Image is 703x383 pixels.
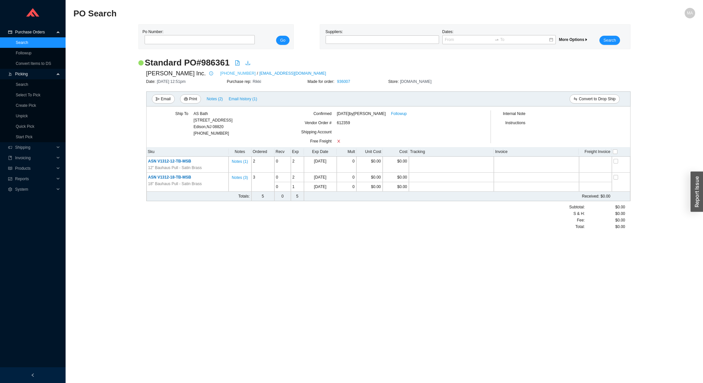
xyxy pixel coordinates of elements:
[207,96,223,102] span: Notes ( 2 )
[146,68,206,78] span: [PERSON_NAME] Inc.
[16,103,36,108] a: Create Pick
[308,79,336,84] span: Made for order:
[570,94,619,104] button: swapConvert to Drop Ship
[193,110,232,130] div: AS Bath [STREET_ADDRESS] Edison , NJ 08820
[573,97,577,102] span: swap
[8,177,12,181] span: fund
[291,173,304,182] td: 2
[383,147,409,157] th: Cost
[603,37,616,44] span: Search
[148,164,202,171] span: 12" Bauhaus Pull - Satin Brass
[337,157,356,173] td: 0
[687,8,693,18] span: MA
[559,37,588,42] span: More Options
[251,192,274,201] td: 5
[310,139,331,144] span: Free Freight
[175,111,188,116] span: Ship To
[569,204,585,210] span: Subtotal:
[305,121,331,125] span: Vendor Order #
[184,97,188,102] span: printer
[193,110,232,137] div: [PHONE_NUMBER]
[245,60,251,67] a: download
[388,79,400,84] span: Store:
[15,184,54,195] span: System
[494,37,499,42] span: to
[148,148,227,155] div: Sku
[229,94,258,104] button: Email history (1)
[15,142,54,153] span: Shipping
[15,163,54,174] span: Products
[16,40,28,45] a: Search
[337,192,612,201] td: $0.00
[238,194,250,199] span: Totals:
[301,130,332,134] span: Shipping Account
[274,157,291,173] td: 0
[180,94,201,104] button: printerPrint
[148,181,202,187] span: 18" Bauhaus Pull - Satin Brass
[383,157,409,173] td: $0.00
[494,37,499,42] span: swap-right
[161,96,171,102] span: Email
[582,194,599,199] span: Received:
[15,27,54,37] span: Purchase Orders
[337,110,386,117] span: [DATE] by [PERSON_NAME]
[313,111,331,116] span: Confirmed
[231,158,248,163] button: Notes (1)
[337,120,471,129] div: 612359
[251,173,274,192] td: 3
[227,79,253,84] span: Purchase rep:
[208,71,215,75] span: info-circle
[146,79,157,84] span: Date:
[383,173,409,182] td: $0.00
[152,94,175,104] button: sendEmail
[445,36,493,43] input: From
[16,51,31,55] a: Followup
[235,60,240,67] a: file-pdf
[232,174,248,181] span: Notes ( 3 )
[220,70,256,77] a: [PHONE_NUMBER]
[494,147,579,157] th: Invoice
[259,70,326,77] a: [EMAIL_ADDRESS][DOMAIN_NAME]
[356,157,383,173] td: $0.00
[8,30,12,34] span: credit-card
[291,147,304,157] th: Exp
[16,135,32,139] a: Start Pick
[148,159,191,163] span: ASN V1312-12-TB-MSB
[409,147,494,157] th: Tracking
[148,175,191,180] span: ASN V1312-18-TB-MSB
[73,8,540,19] h2: PO Search
[145,57,230,68] h2: Standard PO # 986361
[16,93,40,97] a: Select To Pick
[245,60,251,66] span: download
[274,182,291,192] td: 0
[232,158,248,165] span: Notes ( 1 )
[251,147,274,157] th: Ordered
[15,174,54,184] span: Reports
[206,69,215,78] button: info-circle
[304,182,337,192] td: [DATE]
[500,36,549,43] input: To
[615,217,625,223] span: $0.00
[274,192,291,201] td: 0
[189,96,197,102] span: Print
[400,79,432,84] span: [DOMAIN_NAME]
[291,157,304,173] td: 2
[503,111,526,116] span: Internal Note
[337,173,356,182] td: 0
[229,147,251,157] th: Notes
[156,97,160,102] span: send
[15,69,54,79] span: Picking
[274,147,291,157] th: Recv
[356,147,383,157] th: Unit Cost
[356,173,383,182] td: $0.00
[441,29,557,45] div: Dates:
[15,153,54,163] span: Invoicing
[252,79,261,84] span: Rikki
[304,147,337,157] th: Exp Date
[251,157,274,173] td: 2
[304,157,337,173] td: [DATE]
[324,29,441,45] div: Suppliers:
[257,70,258,77] span: /
[276,36,289,45] button: Go
[575,223,585,230] span: Total:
